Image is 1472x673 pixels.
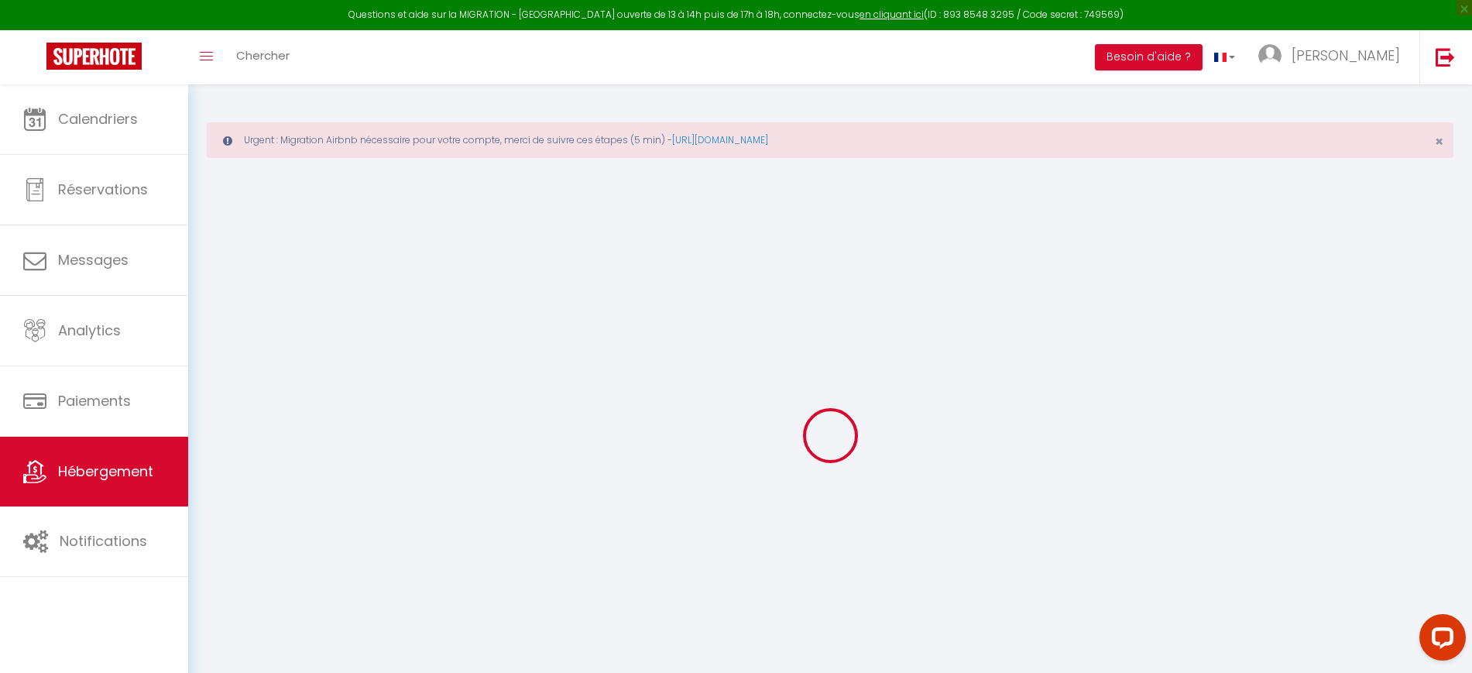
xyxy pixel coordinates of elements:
[1247,30,1419,84] a: ... [PERSON_NAME]
[58,109,138,129] span: Calendriers
[672,133,768,146] a: [URL][DOMAIN_NAME]
[1407,608,1472,673] iframe: LiveChat chat widget
[58,462,153,481] span: Hébergement
[58,321,121,340] span: Analytics
[207,122,1453,158] div: Urgent : Migration Airbnb nécessaire pour votre compte, merci de suivre ces étapes (5 min) -
[1258,44,1282,67] img: ...
[225,30,301,84] a: Chercher
[60,531,147,551] span: Notifications
[1435,135,1443,149] button: Close
[46,43,142,70] img: Super Booking
[58,391,131,410] span: Paiements
[1292,46,1400,65] span: [PERSON_NAME]
[1435,132,1443,151] span: ×
[1436,47,1455,67] img: logout
[860,8,924,21] a: en cliquant ici
[58,180,148,199] span: Réservations
[58,250,129,270] span: Messages
[236,47,290,64] span: Chercher
[1095,44,1203,70] button: Besoin d'aide ?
